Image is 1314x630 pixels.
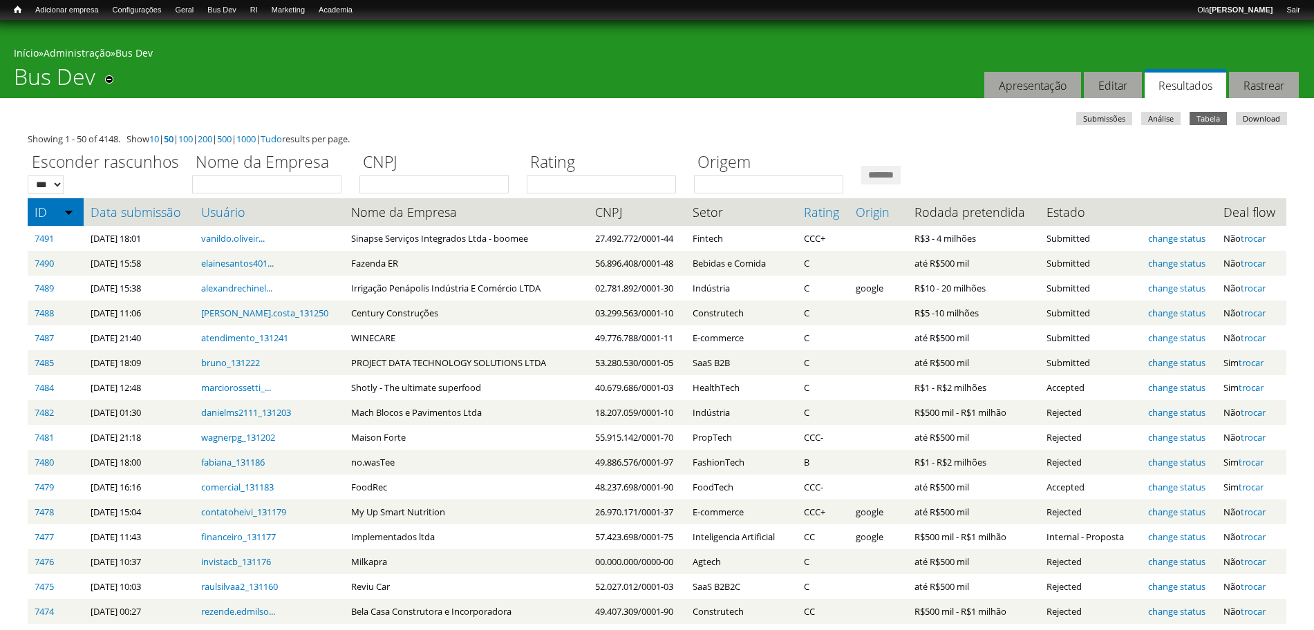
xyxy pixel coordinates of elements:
[359,151,518,175] label: CNPJ
[686,400,796,425] td: Indústria
[344,499,589,524] td: My Up Smart Nutrition
[201,257,274,269] a: elainesantos401...
[1040,251,1141,276] td: Submitted
[1148,431,1205,443] a: change status
[1241,282,1266,294] a: trocar
[797,499,849,524] td: CCC+
[84,276,194,300] td: [DATE] 15:38
[35,555,54,568] a: 7476
[1148,307,1205,319] a: change status
[344,524,589,549] td: Implementados ltda
[14,64,95,98] h1: Bus Dev
[1241,406,1266,419] a: trocar
[28,132,1286,146] div: Showing 1 - 50 of 4148. Show | | | | | | results per page.
[1148,232,1205,245] a: change status
[1076,112,1132,125] a: Submissões
[797,251,849,276] td: C
[1217,524,1286,549] td: Não
[201,506,286,518] a: contatoheivi_131179
[908,450,1040,475] td: R$1 - R$2 milhões
[797,300,849,325] td: C
[797,375,849,400] td: C
[84,475,194,499] td: [DATE] 16:16
[84,400,194,425] td: [DATE] 01:30
[1217,251,1286,276] td: Não
[1040,276,1141,300] td: Submitted
[344,226,589,251] td: Sinapse Serviços Integrados Ltda - boomee
[686,574,796,599] td: SaaS B2B2C
[1148,332,1205,344] a: change status
[236,133,256,145] a: 1000
[686,375,796,400] td: HealthTech
[856,205,901,219] a: Origin
[201,381,271,394] a: marciorossetti_...
[686,300,796,325] td: Construtech
[7,3,28,17] a: Início
[1148,580,1205,593] a: change status
[1040,375,1141,400] td: Accepted
[84,251,194,276] td: [DATE] 15:58
[908,276,1040,300] td: R$10 - 20 milhões
[1241,431,1266,443] a: trocar
[908,549,1040,574] td: até R$500 mil
[106,3,169,17] a: Configurações
[178,133,193,145] a: 100
[201,307,328,319] a: [PERSON_NAME].costa_131250
[14,46,39,59] a: Início
[1148,406,1205,419] a: change status
[797,524,849,549] td: CC
[1241,257,1266,269] a: trocar
[35,356,54,369] a: 7485
[1148,282,1205,294] a: change status
[201,605,275,618] a: rezende.edmilso...
[1239,456,1264,468] a: trocar
[14,46,1300,64] div: » »
[1148,531,1205,543] a: change status
[1040,400,1141,425] td: Rejected
[35,605,54,618] a: 7474
[1148,481,1205,493] a: change status
[588,599,686,624] td: 49.407.309/0001-90
[686,499,796,524] td: E-commerce
[1217,226,1286,251] td: Não
[1241,531,1266,543] a: trocar
[344,599,589,624] td: Bela Casa Construtora e Incorporadora
[849,499,908,524] td: google
[261,133,282,145] a: Tudo
[588,375,686,400] td: 40.679.686/0001-03
[149,133,159,145] a: 10
[35,332,54,344] a: 7487
[201,205,337,219] a: Usuário
[686,251,796,276] td: Bebidas e Comida
[344,574,589,599] td: Reviu Car
[588,549,686,574] td: 00.000.000/0000-00
[686,450,796,475] td: FashionTech
[588,475,686,499] td: 48.237.698/0001-90
[344,300,589,325] td: Century Construções
[1217,375,1286,400] td: Sim
[1141,112,1181,125] a: Análise
[217,133,232,145] a: 500
[1217,350,1286,375] td: Sim
[168,3,200,17] a: Geral
[84,450,194,475] td: [DATE] 18:00
[588,198,686,226] th: CNPJ
[265,3,312,17] a: Marketing
[1217,400,1286,425] td: Não
[908,524,1040,549] td: R$500 mil - R$1 milhão
[527,151,685,175] label: Rating
[797,549,849,574] td: C
[344,400,589,425] td: Mach Blocos e Pavimentos Ltda
[200,3,243,17] a: Bus Dev
[588,574,686,599] td: 52.027.012/0001-03
[198,133,212,145] a: 200
[1209,6,1273,14] strong: [PERSON_NAME]
[344,549,589,574] td: Milkapra
[1217,475,1286,499] td: Sim
[35,232,54,245] a: 7491
[1217,549,1286,574] td: Não
[1040,450,1141,475] td: Rejected
[797,276,849,300] td: C
[28,151,183,175] label: Esconder rascunhos
[588,251,686,276] td: 56.896.408/0001-48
